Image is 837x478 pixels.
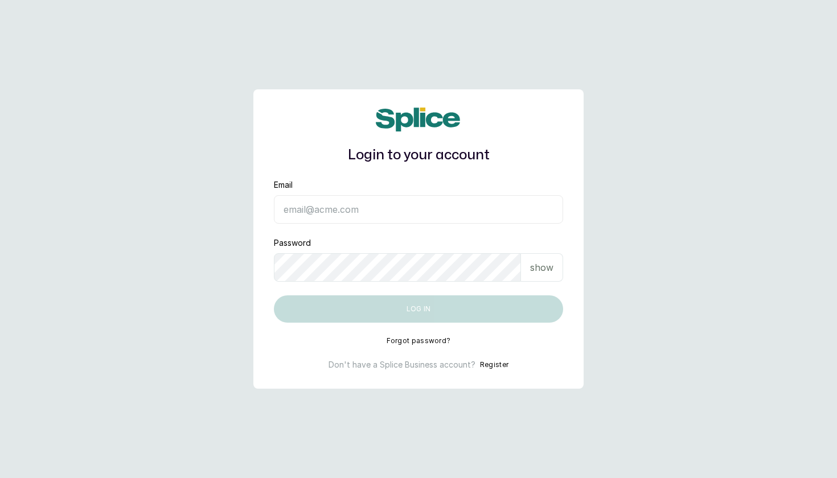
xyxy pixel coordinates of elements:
label: Password [274,237,311,249]
button: Log in [274,295,563,323]
button: Forgot password? [387,336,451,345]
p: Don't have a Splice Business account? [329,359,475,370]
button: Register [480,359,508,370]
p: show [530,261,553,274]
h1: Login to your account [274,145,563,166]
input: email@acme.com [274,195,563,224]
label: Email [274,179,293,191]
